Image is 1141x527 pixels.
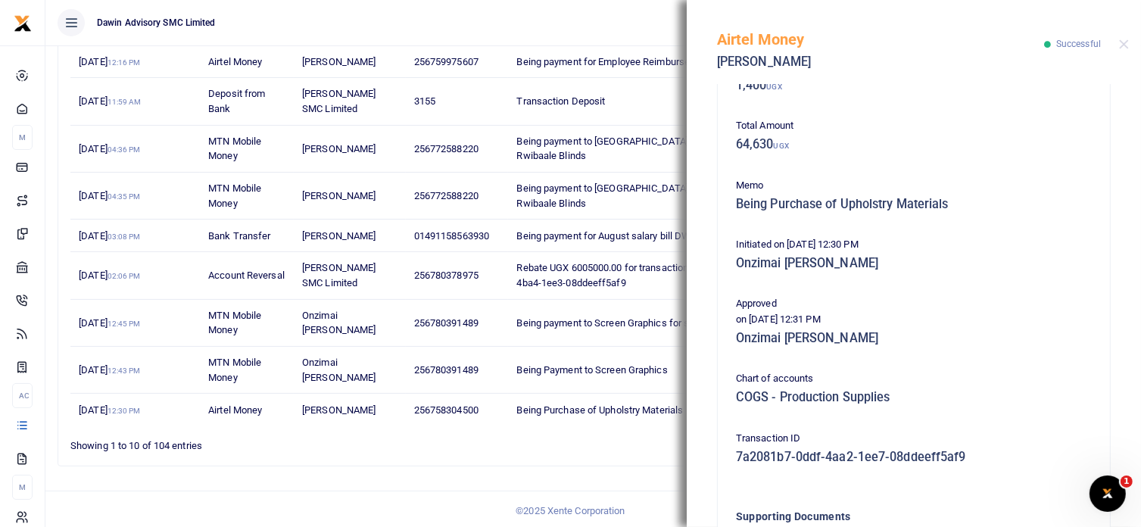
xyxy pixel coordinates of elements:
[717,55,1044,70] h5: [PERSON_NAME]
[108,272,141,280] small: 02:06 PM
[1090,476,1126,512] iframe: Intercom live chat
[79,230,140,242] span: [DATE]
[517,317,763,329] span: Being payment to Screen Graphics for signs and frosting
[108,192,141,201] small: 04:35 PM
[79,190,140,201] span: [DATE]
[517,262,762,288] span: Rebate UGX 6005000.00 for transaction 2e184716-3169-4ba4-1ee3-08ddeeff5af9
[208,270,285,281] span: Account Reversal
[774,142,789,150] small: UGX
[1121,476,1133,488] span: 1
[736,371,1092,387] p: Chart of accounts
[414,56,479,67] span: 256759975607
[517,182,737,209] span: Being payment to [GEOGRAPHIC_DATA] Interior for Rwibaale Blinds
[517,136,737,162] span: Being payment to [GEOGRAPHIC_DATA] Interior for Rwibaale Blinds
[517,230,712,242] span: Being payment for August salary bill DWF054
[736,312,1092,328] p: on [DATE] 12:31 PM
[91,16,222,30] span: Dawin Advisory SMC Limited
[302,88,376,114] span: [PERSON_NAME] SMC Limited
[736,197,1092,212] h5: Being Purchase of Upholstry Materials
[517,95,606,107] span: Transaction Deposit
[70,430,500,454] div: Showing 1 to 10 of 104 entries
[108,320,141,328] small: 12:45 PM
[108,145,141,154] small: 04:36 PM
[79,317,140,329] span: [DATE]
[12,125,33,150] li: M
[736,118,1092,134] p: Total Amount
[736,390,1092,405] h5: COGS - Production Supplies
[79,270,140,281] span: [DATE]
[208,404,262,416] span: Airtel Money
[208,182,261,209] span: MTN Mobile Money
[736,256,1092,271] h5: Onzimai [PERSON_NAME]
[79,95,141,107] span: [DATE]
[302,357,376,383] span: Onzimai [PERSON_NAME]
[79,143,140,154] span: [DATE]
[302,404,376,416] span: [PERSON_NAME]
[208,88,265,114] span: Deposit from Bank
[108,366,141,375] small: 12:43 PM
[517,56,718,67] span: Being payment for Employee Reimbursements
[736,137,1092,152] h5: 64,630
[414,95,435,107] span: 3155
[14,14,32,33] img: logo-small
[414,404,479,416] span: 256758304500
[517,404,684,416] span: Being Purchase of Upholstry Materials
[79,404,140,416] span: [DATE]
[302,56,376,67] span: [PERSON_NAME]
[108,232,141,241] small: 03:08 PM
[736,178,1092,194] p: Memo
[767,83,782,91] small: UGX
[302,143,376,154] span: [PERSON_NAME]
[12,383,33,408] li: Ac
[302,190,376,201] span: [PERSON_NAME]
[736,237,1092,253] p: Initiated on [DATE] 12:30 PM
[108,407,141,415] small: 12:30 PM
[517,364,668,376] span: Being Payment to Screen Graphics
[79,364,140,376] span: [DATE]
[208,357,261,383] span: MTN Mobile Money
[302,262,376,288] span: [PERSON_NAME] SMC Limited
[414,190,479,201] span: 256772588220
[208,310,261,336] span: MTN Mobile Money
[108,98,142,106] small: 11:59 AM
[736,431,1092,447] p: Transaction ID
[208,56,262,67] span: Airtel Money
[736,78,1092,93] h5: 1,400
[736,331,1092,346] h5: Onzimai [PERSON_NAME]
[1119,39,1129,49] button: Close
[12,475,33,500] li: M
[302,230,376,242] span: [PERSON_NAME]
[108,58,141,67] small: 12:16 PM
[1056,39,1101,49] span: Successful
[717,30,1044,48] h5: Airtel Money
[414,143,479,154] span: 256772588220
[14,17,32,28] a: logo-small logo-large logo-large
[208,230,270,242] span: Bank Transfer
[79,56,140,67] span: [DATE]
[414,317,479,329] span: 256780391489
[736,508,1030,525] h4: Supporting Documents
[736,296,1092,312] p: Approved
[736,450,1092,465] h5: 7a2081b7-0ddf-4aa2-1ee7-08ddeeff5af9
[414,230,489,242] span: 01491158563930
[414,270,479,281] span: 256780378975
[302,310,376,336] span: Onzimai [PERSON_NAME]
[414,364,479,376] span: 256780391489
[208,136,261,162] span: MTN Mobile Money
